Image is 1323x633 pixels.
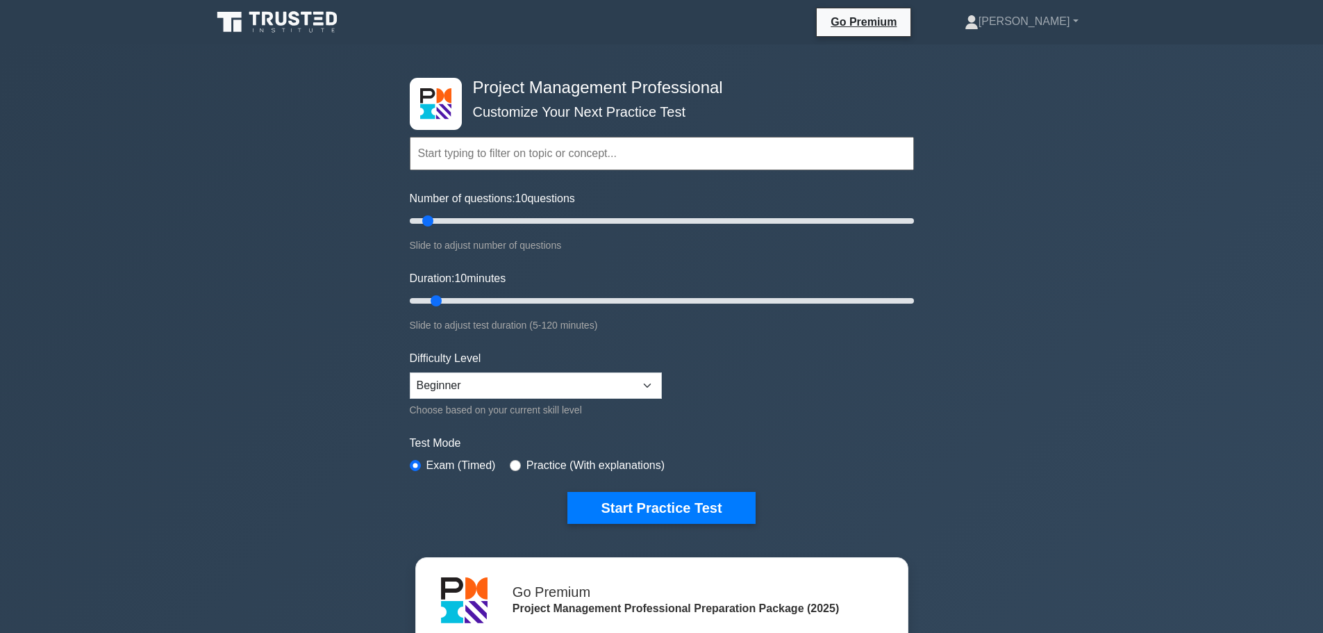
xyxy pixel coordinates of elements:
[931,8,1112,35] a: [PERSON_NAME]
[410,435,914,452] label: Test Mode
[410,317,914,334] div: Slide to adjust test duration (5-120 minutes)
[822,13,905,31] a: Go Premium
[467,78,846,98] h4: Project Management Professional
[410,270,506,287] label: Duration: minutes
[410,402,662,418] div: Choose based on your current skill level
[410,350,481,367] label: Difficulty Level
[410,190,575,207] label: Number of questions: questions
[567,492,755,524] button: Start Practice Test
[426,457,496,474] label: Exam (Timed)
[526,457,665,474] label: Practice (With explanations)
[454,272,467,284] span: 10
[515,192,528,204] span: 10
[410,137,914,170] input: Start typing to filter on topic or concept...
[410,237,914,254] div: Slide to adjust number of questions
